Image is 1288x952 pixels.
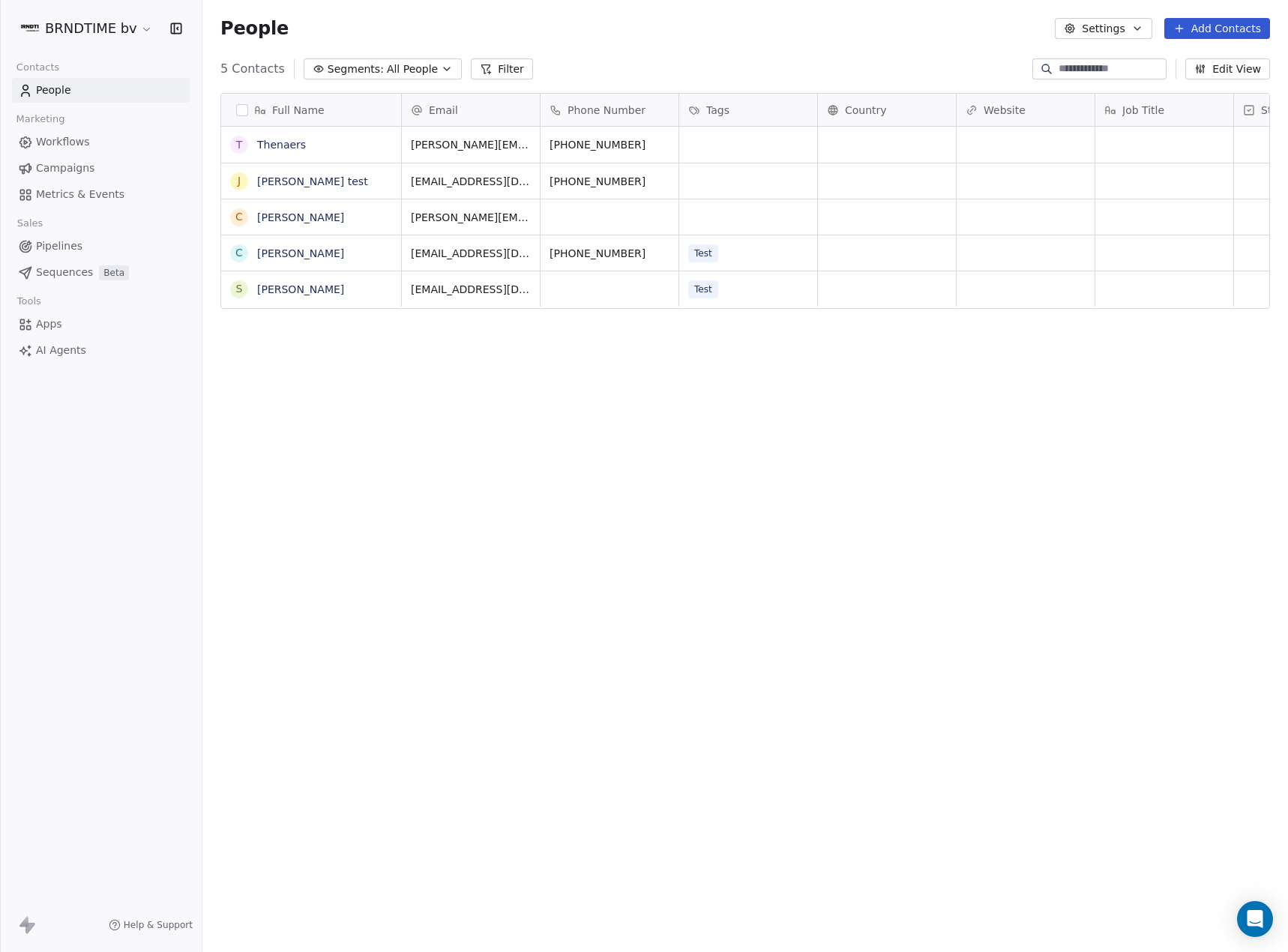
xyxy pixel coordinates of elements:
a: Workflows [12,130,190,154]
span: Test [688,244,718,262]
span: Apps [36,316,62,332]
span: People [36,82,71,98]
div: Phone Number [541,94,678,126]
div: Tags [679,94,817,126]
div: T [236,137,243,153]
span: Phone Number [568,103,645,118]
span: Tags [706,103,729,118]
div: j [238,173,241,189]
span: All People [387,61,438,77]
span: [PHONE_NUMBER] [550,174,669,189]
button: Add Contacts [1164,18,1270,39]
span: Email [429,103,458,118]
div: c [235,245,243,261]
span: BRNDTIME bv [45,19,137,38]
div: Open Intercom Messenger [1237,901,1273,937]
a: SequencesBeta [12,260,190,285]
a: [PERSON_NAME] test [257,175,368,187]
span: Country [845,103,887,118]
button: Edit View [1185,58,1270,79]
a: [PERSON_NAME] [257,247,344,259]
span: Metrics & Events [36,187,124,202]
a: [PERSON_NAME] [257,283,344,295]
span: Campaigns [36,160,94,176]
a: Campaigns [12,156,190,181]
span: Full Name [272,103,325,118]
span: Beta [99,265,129,280]
span: [PERSON_NAME][EMAIL_ADDRESS][DOMAIN_NAME] [411,210,531,225]
a: Metrics & Events [12,182,190,207]
span: [PERSON_NAME][EMAIL_ADDRESS][DOMAIN_NAME] [411,137,531,152]
button: BRNDTIME bv [18,16,156,41]
span: Website [984,103,1026,118]
span: Marketing [10,108,71,130]
a: Pipelines [12,234,190,259]
span: [PHONE_NUMBER] [550,246,669,261]
div: Job Title [1095,94,1233,126]
span: 5 Contacts [220,60,285,78]
a: Apps [12,312,190,337]
span: Pipelines [36,238,82,254]
img: Kopie%20van%20LOGO%20BRNDTIME%20WIT%20PNG%20(1).png [21,19,39,37]
div: Full Name [221,94,401,126]
span: AI Agents [36,343,86,358]
span: Job Title [1122,103,1164,118]
span: Tools [10,290,47,313]
span: Test [688,280,718,298]
div: c [235,209,243,225]
a: AI Agents [12,338,190,363]
a: Thenaers [257,139,306,151]
span: [EMAIL_ADDRESS][DOMAIN_NAME] [411,282,531,297]
span: People [220,17,289,40]
span: Help & Support [124,919,193,931]
div: Email [402,94,540,126]
a: People [12,78,190,103]
div: grid [221,127,402,896]
span: Segments: [328,61,384,77]
button: Settings [1055,18,1152,39]
div: Country [818,94,956,126]
span: [PHONE_NUMBER] [550,137,669,152]
span: Sequences [36,265,93,280]
a: Help & Support [109,919,193,931]
span: [EMAIL_ADDRESS][DOMAIN_NAME] [411,174,531,189]
span: Sales [10,212,49,235]
span: [EMAIL_ADDRESS][DOMAIN_NAME] [411,246,531,261]
span: Contacts [10,56,66,79]
button: Filter [471,58,533,79]
div: S [236,281,243,297]
span: Workflows [36,134,90,150]
div: Website [957,94,1095,126]
a: [PERSON_NAME] [257,211,344,223]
